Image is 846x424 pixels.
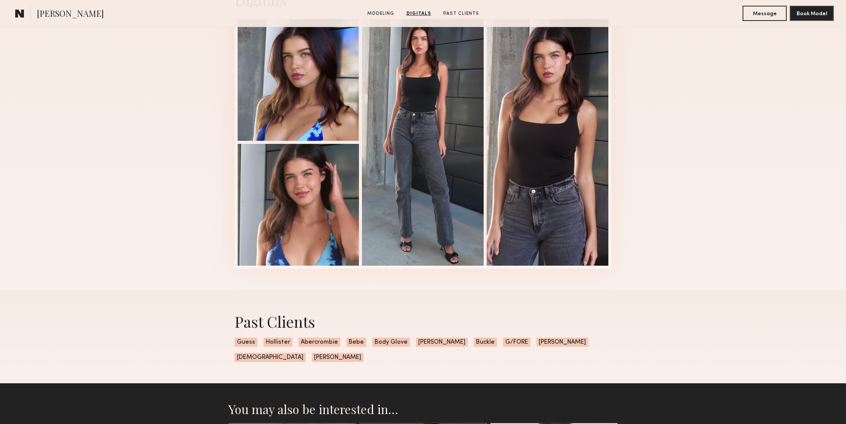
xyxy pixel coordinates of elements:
span: [PERSON_NAME] [312,353,363,362]
span: [PERSON_NAME] [37,8,104,21]
span: Bebe [346,338,366,347]
span: [PERSON_NAME] [536,338,588,347]
a: Past Clients [440,10,482,17]
div: Past Clients [235,311,612,332]
span: Buckle [474,338,497,347]
h2: You may also be interested in… [229,402,618,417]
span: [PERSON_NAME] [416,338,468,347]
a: Book Model [790,10,834,16]
a: Digitals [403,10,434,17]
span: Guess [235,338,257,347]
a: Modeling [364,10,397,17]
span: [DEMOGRAPHIC_DATA] [235,353,306,362]
button: Book Model [790,6,834,21]
span: Hollister [263,338,292,347]
span: Body Glove [372,338,410,347]
span: Abercrombie [298,338,340,347]
button: Message [743,6,787,21]
span: G/FORE [503,338,530,347]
